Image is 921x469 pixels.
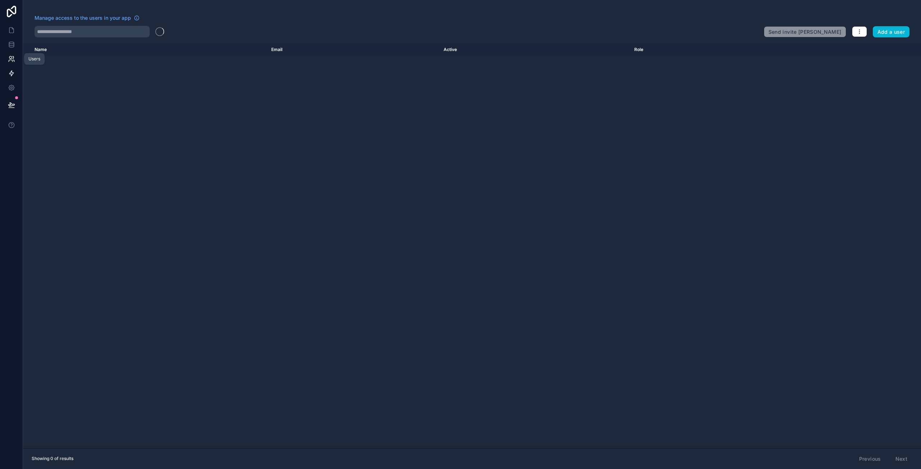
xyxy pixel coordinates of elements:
span: Manage access to the users in your app [35,14,131,22]
div: scrollable content [23,43,921,448]
a: Manage access to the users in your app [35,14,140,22]
th: Name [23,43,267,56]
span: Showing 0 of results [32,456,73,461]
th: Role [630,43,783,56]
button: Add a user [873,26,910,38]
th: Email [267,43,439,56]
div: Users [28,56,40,62]
th: Active [439,43,630,56]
